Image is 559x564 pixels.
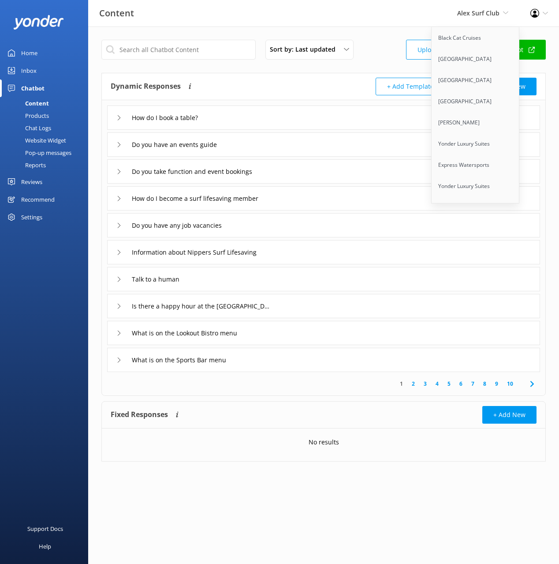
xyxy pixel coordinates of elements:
div: Content [5,97,49,109]
a: Upload CSV [406,40,470,60]
div: Settings [21,208,42,226]
a: [GEOGRAPHIC_DATA] [432,49,520,70]
div: Support Docs [27,520,63,538]
a: 1 [395,380,407,388]
div: Reports [5,159,46,171]
div: Inbox [21,62,37,79]
div: Website Widget [5,134,66,147]
a: [GEOGRAPHIC_DATA] [432,91,520,112]
a: Yonder Luxury Suites [432,176,520,197]
a: Products [5,109,88,122]
h4: Fixed Responses [111,406,168,424]
a: Black Cat Cruises [432,27,520,49]
div: Chat Logs [5,122,51,134]
div: Chatbot [21,79,45,97]
a: Yonder Luxury Suites [432,133,520,154]
a: Chat Logs [5,122,88,134]
a: Content [5,97,88,109]
h4: Dynamic Responses [111,78,181,95]
a: Express Watersports [432,154,520,176]
div: Reviews [21,173,42,191]
a: [PERSON_NAME] [432,112,520,133]
div: Recommend [21,191,55,208]
a: 7 [467,380,479,388]
p: No results [309,437,339,447]
a: Pop-up messages [5,147,88,159]
span: Alex Surf Club [457,9,499,17]
img: yonder-white-logo.png [13,15,64,30]
a: 2 [407,380,419,388]
a: 3 [419,380,431,388]
span: Sort by: Last updated [270,45,341,54]
button: + Add Template Questions [376,78,477,95]
a: 5 [443,380,455,388]
a: [GEOGRAPHIC_DATA] [432,70,520,91]
a: 4 [431,380,443,388]
a: 6 [455,380,467,388]
h3: Content [99,6,134,20]
a: [GEOGRAPHIC_DATA] [432,197,520,218]
a: Reports [5,159,88,171]
div: Pop-up messages [5,147,71,159]
button: + Add New [482,406,537,424]
a: Website Widget [5,134,88,147]
input: Search all Chatbot Content [101,40,256,60]
div: Home [21,44,37,62]
a: 9 [491,380,503,388]
a: 8 [479,380,491,388]
div: Help [39,538,51,555]
a: 10 [503,380,518,388]
div: Products [5,109,49,122]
